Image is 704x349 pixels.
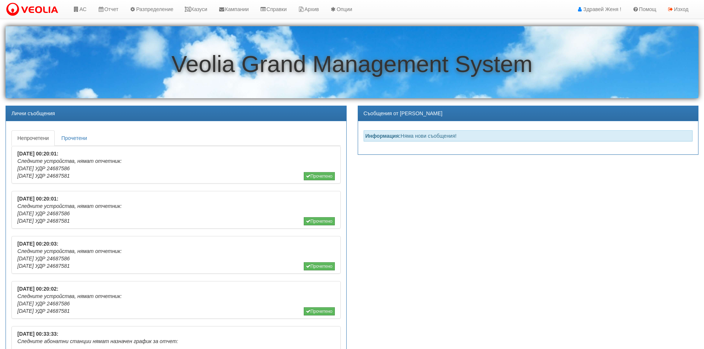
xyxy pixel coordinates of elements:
b: [DATE] 00:20:01: [17,196,58,202]
button: Прочетено [304,262,335,270]
b: [DATE] 00:20:01: [17,151,58,157]
div: Лични съобщения [6,106,346,121]
img: VeoliaLogo.png [6,2,62,17]
h1: Veolia Grand Management System [6,51,698,77]
b: [DATE] 00:20:03: [17,241,58,247]
i: Следните устройства, нямат отчетник: [DATE] УДР 24687586 [DATE] УДР 24687581 [17,203,122,224]
b: [DATE] 00:33:33: [17,331,58,337]
button: Прочетено [304,307,335,315]
i: Следните устройства, нямат отчетник: [DATE] УДР 24687586 [DATE] УДР 24687581 [17,248,122,269]
i: Следните устройства, нямат отчетник: [DATE] УДР 24687586 [DATE] УДР 24687581 [17,158,122,179]
button: Прочетено [304,217,335,225]
i: Следните устройства, нямат отчетник: [DATE] УДР 24687586 [DATE] УДР 24687581 [17,293,122,314]
button: Прочетено [304,172,335,180]
strong: Информация: [365,133,401,139]
div: Съобщения от [PERSON_NAME] [358,106,698,121]
a: Прочетени [55,130,93,146]
b: [DATE] 00:20:02: [17,286,58,292]
a: Непрочетени [11,130,55,146]
div: Няма нови съобщения! [364,130,693,141]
